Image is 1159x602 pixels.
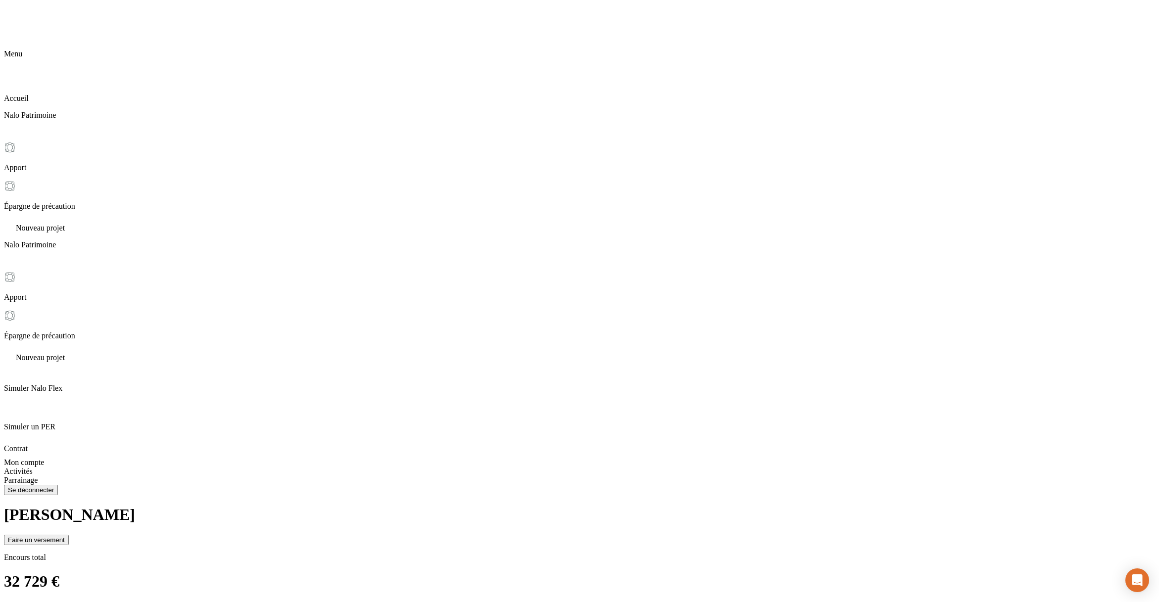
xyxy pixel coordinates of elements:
[4,553,1155,562] p: Encours total
[4,72,1155,103] div: Accueil
[4,348,1155,362] div: Nouveau projet
[4,444,28,453] span: Contrat
[8,486,54,494] div: Se déconnecter
[4,240,1155,249] p: Nalo Patrimoine
[4,535,69,545] button: Faire un versement
[4,572,1155,591] h1: 32 729 €
[4,94,1155,103] p: Accueil
[4,141,1155,172] div: Apport
[4,163,1155,172] p: Apport
[16,353,65,362] span: Nouveau projet
[16,224,65,232] span: Nouveau projet
[4,506,1155,524] h1: [PERSON_NAME]
[4,111,1155,120] p: Nalo Patrimoine
[4,180,1155,211] div: Épargne de précaution
[4,384,1155,393] p: Simuler Nalo Flex
[4,219,1155,232] div: Nouveau projet
[4,293,1155,302] p: Apport
[8,536,65,544] div: Faire un versement
[1125,568,1149,592] div: Open Intercom Messenger
[4,467,33,475] span: Activités
[4,202,1155,211] p: Épargne de précaution
[4,310,1155,340] div: Épargne de précaution
[4,362,1155,393] div: Simuler Nalo Flex
[4,49,22,58] span: Menu
[4,271,1155,302] div: Apport
[4,485,58,495] button: Se déconnecter
[4,401,1155,431] div: Simuler un PER
[4,476,38,484] span: Parrainage
[4,331,1155,340] p: Épargne de précaution
[4,422,1155,431] p: Simuler un PER
[4,458,44,466] span: Mon compte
